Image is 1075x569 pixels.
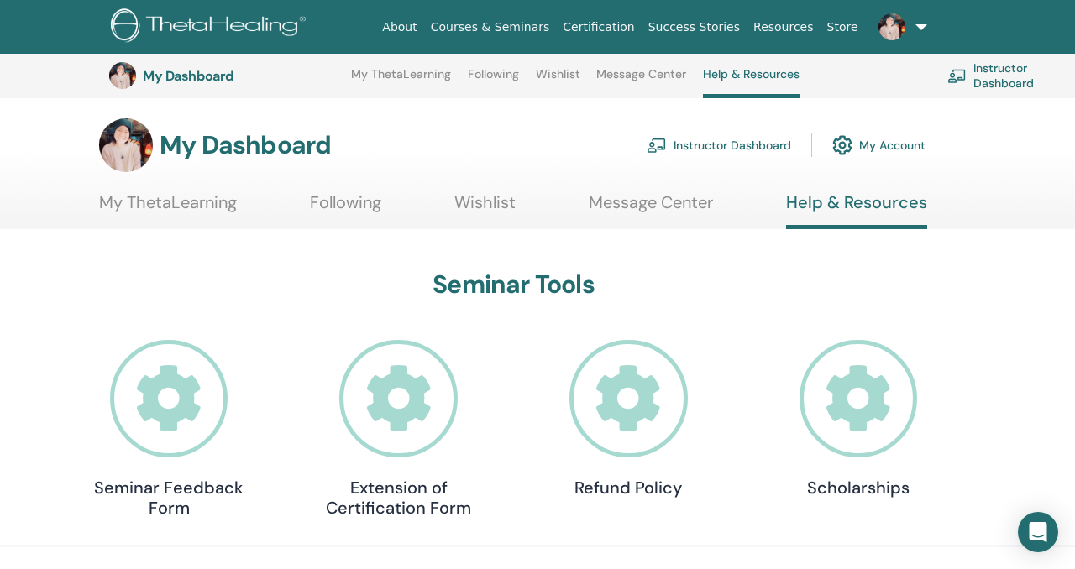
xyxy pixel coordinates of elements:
[85,340,253,519] a: Seminar Feedback Form
[832,127,926,164] a: My Account
[143,68,311,84] h3: My Dashboard
[85,478,253,518] h4: Seminar Feedback Form
[642,12,747,43] a: Success Stories
[315,478,483,518] h4: Extension of Certification Form
[832,131,852,159] img: cog.svg
[774,340,942,499] a: Scholarships
[111,8,312,46] img: logo.png
[109,62,136,89] img: default.jpg
[544,478,712,498] h4: Refund Policy
[774,478,942,498] h4: Scholarships
[647,127,791,164] a: Instructor Dashboard
[454,192,516,225] a: Wishlist
[315,340,483,519] a: Extension of Certification Form
[85,269,942,300] h3: Seminar Tools
[351,67,451,94] a: My ThetaLearning
[821,12,865,43] a: Store
[544,340,712,499] a: Refund Policy
[99,118,153,172] img: default.jpg
[99,192,237,225] a: My ThetaLearning
[424,12,557,43] a: Courses & Seminars
[468,67,519,94] a: Following
[536,67,580,94] a: Wishlist
[703,67,800,98] a: Help & Resources
[375,12,423,43] a: About
[878,13,905,40] img: default.jpg
[647,138,667,153] img: chalkboard-teacher.svg
[160,130,331,160] h3: My Dashboard
[310,192,381,225] a: Following
[589,192,713,225] a: Message Center
[786,192,927,229] a: Help & Resources
[596,67,686,94] a: Message Center
[747,12,821,43] a: Resources
[1018,512,1058,552] div: Open Intercom Messenger
[556,12,641,43] a: Certification
[947,69,967,83] img: chalkboard-teacher.svg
